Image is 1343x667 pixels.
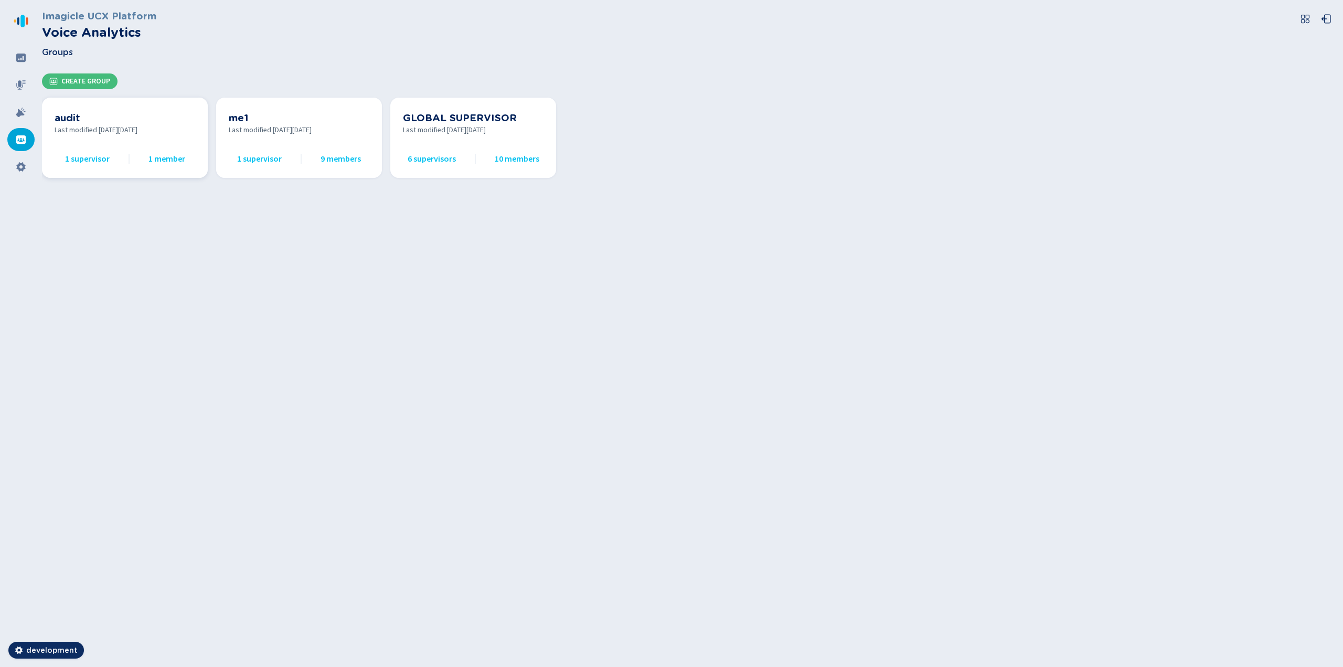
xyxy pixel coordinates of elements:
svg: alarm-filled [16,107,26,118]
span: Groups [42,46,73,59]
h3: Imagicle UCX Platform [42,8,156,23]
svg: box-arrow-left [1321,14,1331,24]
span: 1 supervisor [65,153,110,165]
div: Recordings [7,73,35,97]
svg: groups [49,77,58,86]
svg: dashboard-filled [16,52,26,63]
div: Alarms [7,101,35,124]
span: Last modified [DATE][DATE] [403,125,543,136]
span: 6 supervisors [408,153,456,165]
div: Groups [7,128,35,151]
span: 1 member [148,153,185,165]
h3: audit [55,110,195,125]
svg: groups-filled [16,134,26,145]
button: Create Group [42,73,118,89]
h3: me1 [229,110,369,125]
span: 10 members [495,153,539,165]
span: development [26,645,78,655]
div: Settings [7,155,35,178]
h3: GLOBAL SUPERVISOR [403,110,543,125]
h2: Voice Analytics [42,23,156,42]
div: Dashboard [7,46,35,69]
span: 9 members [321,153,361,165]
span: Last modified [DATE][DATE] [55,125,195,136]
span: Create Group [61,77,110,86]
button: development [8,642,84,659]
span: Last modified [DATE][DATE] [229,125,369,136]
svg: mic-fill [16,80,26,90]
span: 1 supervisor [237,153,282,165]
